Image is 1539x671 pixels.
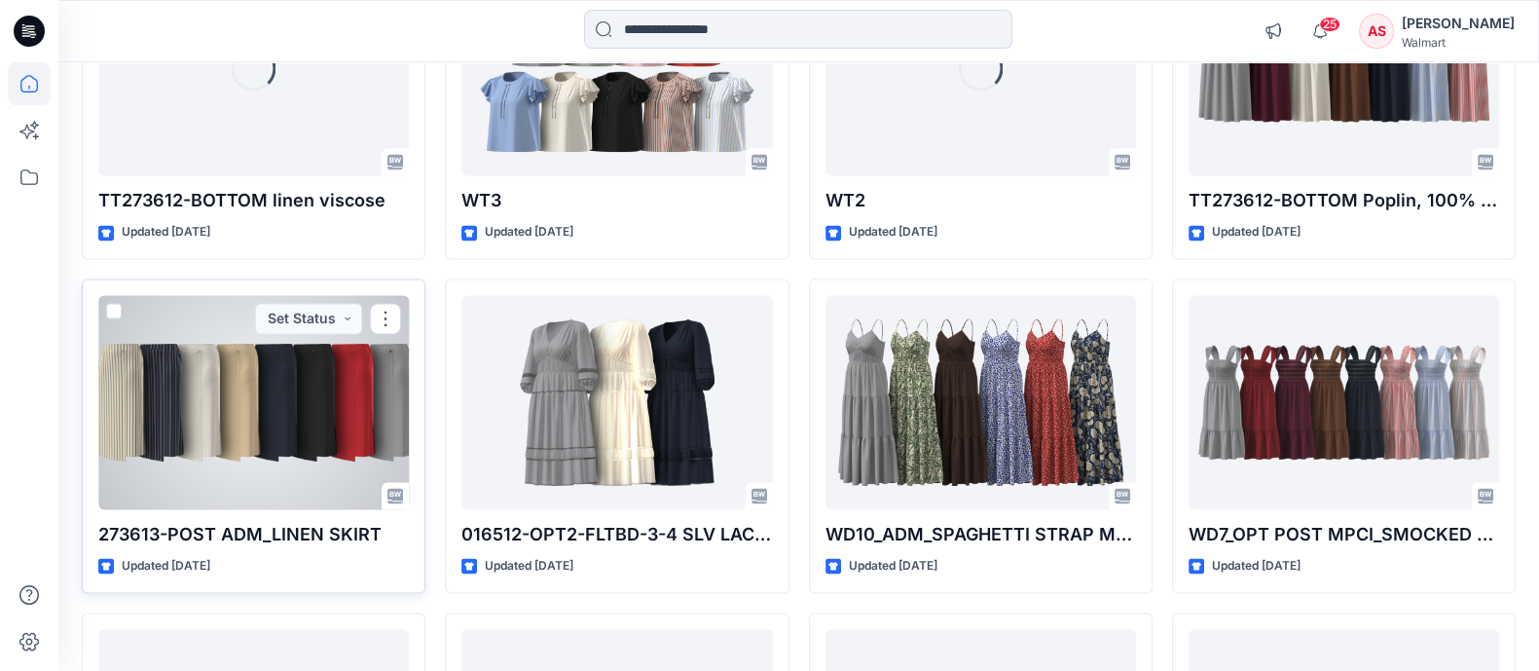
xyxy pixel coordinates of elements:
[825,295,1136,509] a: WD10_ADM_SPAGHETTI STRAP MAXI DRESS
[1189,521,1499,548] p: WD7_OPT POST MPCI_SMOCKED BODICE MIDI FLUTTER
[849,222,937,242] p: Updated [DATE]
[1402,12,1515,35] div: [PERSON_NAME]
[1359,14,1394,49] div: AS
[825,187,1136,214] p: WT2
[461,521,772,548] p: 016512-OPT2-FLTBD-3-4 SLV LACE TRIM MIDI DRESS
[461,187,772,214] p: WT3
[98,521,409,548] p: 273613-POST ADM_LINEN SKIRT
[1189,187,1499,214] p: TT273612-BOTTOM Poplin, 100% Cotton, 98 g/m2 1
[1319,17,1340,32] span: 25
[825,521,1136,548] p: WD10_ADM_SPAGHETTI STRAP MAXI DRESS
[98,187,409,214] p: TT273612-BOTTOM linen viscose
[1402,35,1515,50] div: Walmart
[98,295,409,509] a: 273613-POST ADM_LINEN SKIRT
[1212,222,1301,242] p: Updated [DATE]
[1189,295,1499,509] a: WD7_OPT POST MPCI_SMOCKED BODICE MIDI FLUTTER
[122,222,210,242] p: Updated [DATE]
[485,222,573,242] p: Updated [DATE]
[122,556,210,577] p: Updated [DATE]
[485,556,573,577] p: Updated [DATE]
[849,556,937,577] p: Updated [DATE]
[1212,556,1301,577] p: Updated [DATE]
[461,295,772,509] a: 016512-OPT2-FLTBD-3-4 SLV LACE TRIM MIDI DRESS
